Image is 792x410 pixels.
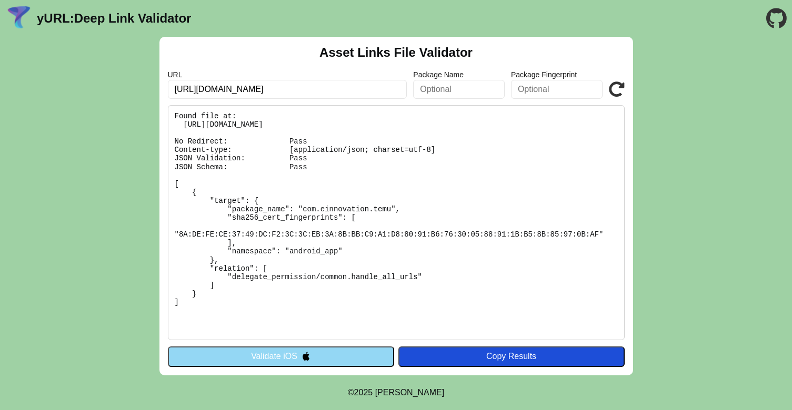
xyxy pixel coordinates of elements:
[168,70,407,79] label: URL
[168,346,394,366] button: Validate iOS
[413,80,505,99] input: Optional
[413,70,505,79] label: Package Name
[511,80,603,99] input: Optional
[37,11,191,26] a: yURL:Deep Link Validator
[398,346,625,366] button: Copy Results
[168,105,625,340] pre: Found file at: [URL][DOMAIN_NAME] No Redirect: Pass Content-type: [application/json; charset=utf-...
[511,70,603,79] label: Package Fingerprint
[302,352,310,361] img: appleIcon.svg
[168,80,407,99] input: Required
[319,45,473,60] h2: Asset Links File Validator
[5,5,33,32] img: yURL Logo
[404,352,619,361] div: Copy Results
[375,388,445,397] a: Michael Ibragimchayev's Personal Site
[348,375,444,410] footer: ©
[354,388,373,397] span: 2025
